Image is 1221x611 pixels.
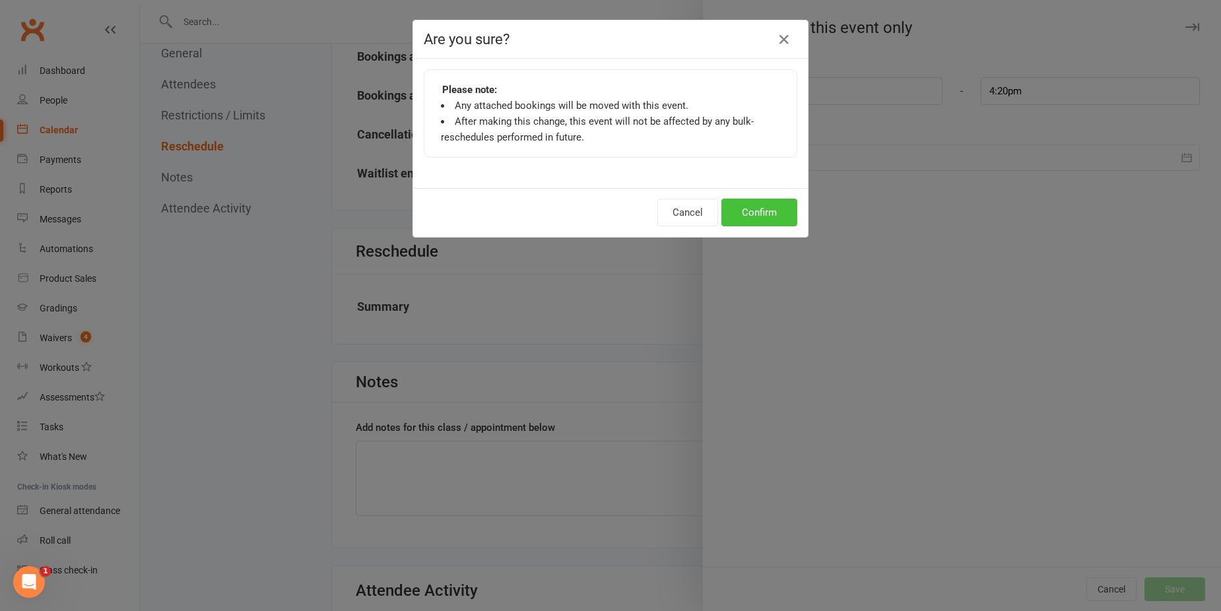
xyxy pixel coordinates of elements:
button: Cancel [657,199,718,226]
li: Any attached bookings will be moved with this event. [441,98,780,113]
button: Confirm [721,199,797,226]
li: After making this change, this event will not be affected by any bulk-reschedules performed in fu... [441,113,780,145]
button: Close [774,29,795,50]
span: 1 [40,566,51,577]
iframe: Intercom live chat [13,566,45,598]
h4: Are you sure? [424,31,797,48]
strong: Please note: [442,82,497,98]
